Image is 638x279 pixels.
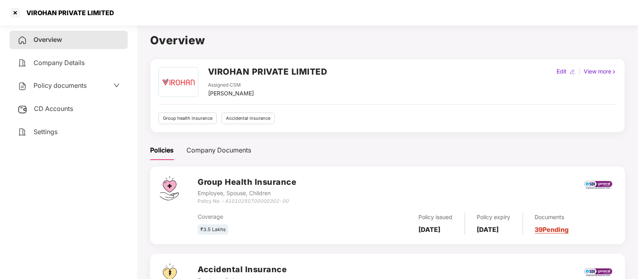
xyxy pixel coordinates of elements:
span: CD Accounts [34,105,73,113]
div: Policy expiry [477,213,511,222]
img: svg+xml;base64,PHN2ZyB4bWxucz0iaHR0cDovL3d3dy53My5vcmcvMjAwMC9zdmciIHdpZHRoPSI0Ny43MTQiIGhlaWdodD... [160,176,179,200]
img: sbi.png [584,179,613,190]
div: Company Documents [186,145,251,155]
img: svg+xml;base64,PHN2ZyB3aWR0aD0iMjUiIGhlaWdodD0iMjQiIHZpZXdCb3g9IjAgMCAyNSAyNCIgZmlsbD0ibm9uZSIgeG... [18,105,28,114]
b: [DATE] [477,226,499,233]
h3: Group Health Insurance [198,176,296,188]
span: Company Details [34,59,85,67]
span: down [113,82,120,89]
img: sbi.png [584,267,613,277]
div: VIROHAN PRIVATE LIMITED [22,9,114,17]
div: Coverage [198,212,337,221]
img: Virohan%20logo%20(1).jpg [160,67,197,97]
div: Policy issued [419,213,453,222]
a: 39 Pending [535,226,569,233]
div: Edit [555,67,568,76]
i: 41010250700000302-00 [225,198,289,204]
div: Group health insurance [159,113,217,124]
h3: Accidental Insurance [198,263,287,276]
span: Settings [34,128,57,136]
img: svg+xml;base64,PHN2ZyB4bWxucz0iaHR0cDovL3d3dy53My5vcmcvMjAwMC9zdmciIHdpZHRoPSIyNCIgaGVpZ2h0PSIyNC... [18,81,27,91]
div: Assigned CSM [208,81,254,89]
div: Documents [535,213,569,222]
h2: VIROHAN PRIVATE LIMITED [208,65,327,78]
img: editIcon [570,69,575,75]
img: rightIcon [611,69,617,75]
h1: Overview [150,32,625,49]
img: svg+xml;base64,PHN2ZyB4bWxucz0iaHR0cDovL3d3dy53My5vcmcvMjAwMC9zdmciIHdpZHRoPSIyNCIgaGVpZ2h0PSIyNC... [18,58,27,68]
div: Employee, Spouse, Children [198,189,296,198]
span: Policy documents [34,81,87,89]
div: Policy No. - [198,198,296,205]
div: ₹3.5 Lakhs [198,224,228,235]
div: Accidental insurance [222,113,275,124]
b: [DATE] [419,226,441,233]
img: svg+xml;base64,PHN2ZyB4bWxucz0iaHR0cDovL3d3dy53My5vcmcvMjAwMC9zdmciIHdpZHRoPSIyNCIgaGVpZ2h0PSIyNC... [18,127,27,137]
div: | [577,67,582,76]
div: View more [582,67,618,76]
div: Policies [150,145,174,155]
span: Overview [34,36,62,44]
div: [PERSON_NAME] [208,89,254,98]
img: svg+xml;base64,PHN2ZyB4bWxucz0iaHR0cDovL3d3dy53My5vcmcvMjAwMC9zdmciIHdpZHRoPSIyNCIgaGVpZ2h0PSIyNC... [18,36,27,45]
